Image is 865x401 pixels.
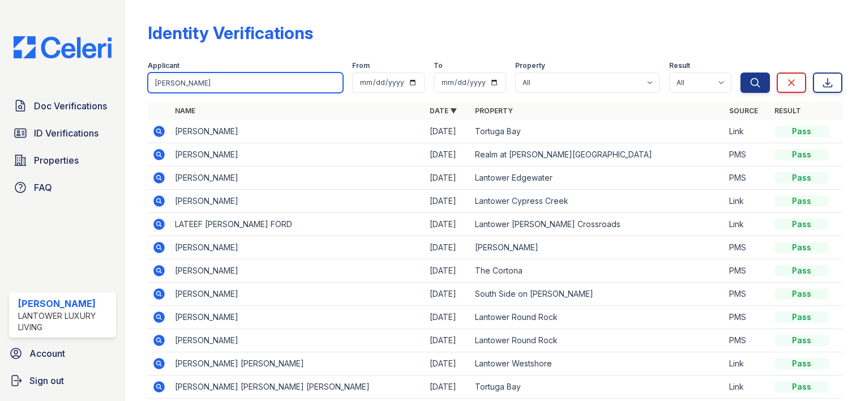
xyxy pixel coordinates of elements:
td: Link [725,376,770,399]
label: Applicant [148,61,179,70]
td: [PERSON_NAME] [PERSON_NAME] [170,352,425,376]
td: PMS [725,143,770,167]
td: Link [725,352,770,376]
a: Sign out [5,369,121,392]
div: Pass [774,335,829,346]
a: Account [5,342,121,365]
td: Lantower Round Rock [470,329,725,352]
td: [PERSON_NAME] [170,167,425,190]
div: Pass [774,219,829,230]
td: South Side on [PERSON_NAME] [470,283,725,306]
td: Lantower Cypress Creek [470,190,725,213]
td: [PERSON_NAME] [170,329,425,352]
td: [PERSON_NAME] [170,306,425,329]
td: [PERSON_NAME] [170,190,425,213]
td: Lantower [PERSON_NAME] Crossroads [470,213,725,236]
td: Lantower Edgewater [470,167,725,190]
td: Link [725,213,770,236]
td: [DATE] [425,190,470,213]
td: Link [725,190,770,213]
img: CE_Logo_Blue-a8612792a0a2168367f1c8372b55b34899dd931a85d93a1a3d3e32e68fde9ad4.png [5,36,121,58]
a: Result [774,106,801,115]
td: [DATE] [425,283,470,306]
div: Pass [774,149,829,160]
div: Pass [774,288,829,300]
a: Doc Verifications [9,95,116,117]
div: Pass [774,265,829,276]
td: [DATE] [425,376,470,399]
td: [DATE] [425,213,470,236]
div: Pass [774,126,829,137]
td: The Cortona [470,259,725,283]
div: Pass [774,195,829,207]
td: [PERSON_NAME] [170,143,425,167]
span: Doc Verifications [34,99,107,113]
td: Lantower Round Rock [470,306,725,329]
td: PMS [725,283,770,306]
td: [DATE] [425,306,470,329]
div: Identity Verifications [148,23,313,43]
a: FAQ [9,176,116,199]
span: ID Verifications [34,126,99,140]
td: PMS [725,259,770,283]
a: ID Verifications [9,122,116,144]
td: PMS [725,236,770,259]
a: Properties [9,149,116,172]
a: Name [175,106,195,115]
span: FAQ [34,181,52,194]
td: [DATE] [425,236,470,259]
label: To [434,61,443,70]
td: [PERSON_NAME] [170,259,425,283]
td: LATEEF [PERSON_NAME] FORD [170,213,425,236]
span: Sign out [29,374,64,387]
td: PMS [725,306,770,329]
td: [DATE] [425,120,470,143]
td: [PERSON_NAME] [170,236,425,259]
div: Pass [774,242,829,253]
a: Property [475,106,513,115]
div: Lantower Luxury Living [18,310,112,333]
div: Pass [774,172,829,184]
div: Pass [774,358,829,369]
div: Pass [774,312,829,323]
td: Realm at [PERSON_NAME][GEOGRAPHIC_DATA] [470,143,725,167]
label: From [352,61,370,70]
label: Result [669,61,690,70]
input: Search by name or phone number [148,72,343,93]
td: [PERSON_NAME] [PERSON_NAME] [PERSON_NAME] [170,376,425,399]
span: Properties [34,153,79,167]
td: [DATE] [425,259,470,283]
td: [DATE] [425,329,470,352]
td: PMS [725,167,770,190]
a: Date ▼ [430,106,457,115]
div: [PERSON_NAME] [18,297,112,310]
td: Lantower Westshore [470,352,725,376]
label: Property [515,61,545,70]
td: PMS [725,329,770,352]
td: [DATE] [425,143,470,167]
td: [DATE] [425,352,470,376]
td: [PERSON_NAME] [470,236,725,259]
td: [DATE] [425,167,470,190]
td: Tortuga Bay [470,376,725,399]
a: Source [729,106,758,115]
span: Account [29,347,65,360]
td: [PERSON_NAME] [170,120,425,143]
td: Tortuga Bay [470,120,725,143]
td: [PERSON_NAME] [170,283,425,306]
td: Link [725,120,770,143]
div: Pass [774,381,829,393]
